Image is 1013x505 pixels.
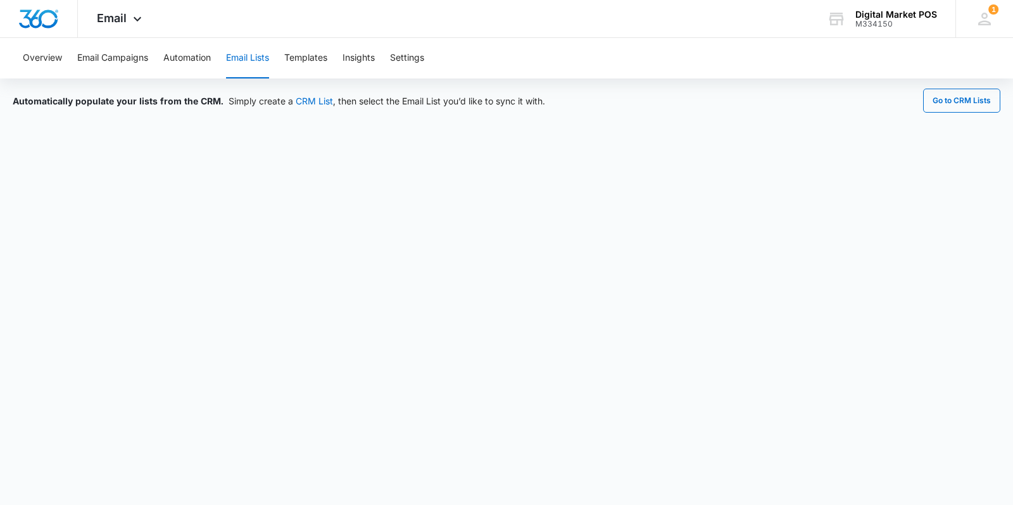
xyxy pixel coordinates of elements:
[988,4,998,15] div: notifications count
[13,96,223,106] span: Automatically populate your lists from the CRM.
[97,11,127,25] span: Email
[390,38,424,78] button: Settings
[77,38,148,78] button: Email Campaigns
[226,38,269,78] button: Email Lists
[343,38,375,78] button: Insights
[855,20,937,28] div: account id
[163,38,211,78] button: Automation
[923,89,1000,113] button: Go to CRM Lists
[23,38,62,78] button: Overview
[988,4,998,15] span: 1
[284,38,327,78] button: Templates
[13,94,545,108] div: Simply create a , then select the Email List you’d like to sync it with.
[855,9,937,20] div: account name
[296,96,333,106] a: CRM List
